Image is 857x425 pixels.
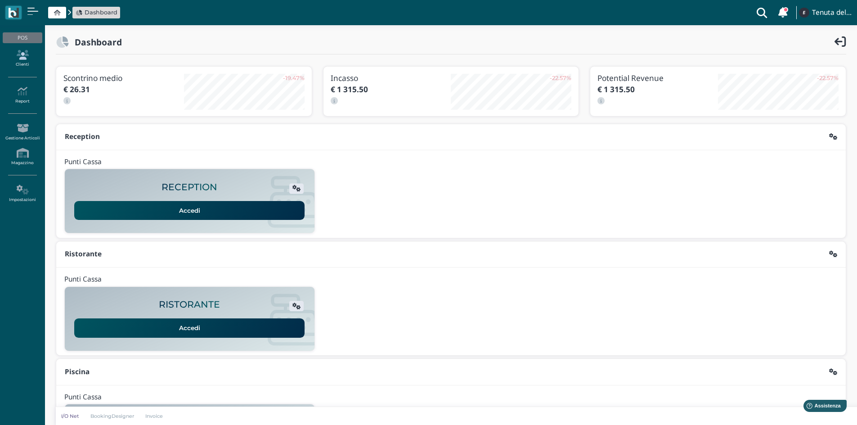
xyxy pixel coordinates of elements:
[65,249,102,259] b: Ristorante
[74,201,305,220] a: Accedi
[159,300,220,310] h2: RISTORANTE
[3,181,42,206] a: Impostazioni
[64,394,102,401] h4: Punti Cassa
[140,412,169,420] a: Invoice
[798,2,852,23] a: ... Tenuta del Barco
[63,84,90,94] b: € 26.31
[64,158,102,166] h4: Punti Cassa
[597,84,635,94] b: € 1 315.50
[799,8,809,18] img: ...
[27,7,59,14] span: Assistenza
[65,132,100,141] b: Reception
[69,37,122,47] h2: Dashboard
[63,74,184,82] h3: Scontrino medio
[597,74,718,82] h3: Potential Revenue
[3,32,42,43] div: POS
[793,397,849,417] iframe: Help widget launcher
[3,144,42,169] a: Magazzino
[812,9,852,17] h4: Tenuta del Barco
[74,318,305,337] a: Accedi
[85,412,140,420] a: BookingDesigner
[65,367,90,376] b: Piscina
[331,84,368,94] b: € 1 315.50
[3,46,42,71] a: Clienti
[331,74,451,82] h3: Incasso
[76,8,117,17] a: Dashboard
[85,8,117,17] span: Dashboard
[162,182,217,192] h2: RECEPTION
[3,83,42,107] a: Report
[61,412,79,420] p: I/O Net
[3,120,42,144] a: Gestione Articoli
[8,8,18,18] img: logo
[64,276,102,283] h4: Punti Cassa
